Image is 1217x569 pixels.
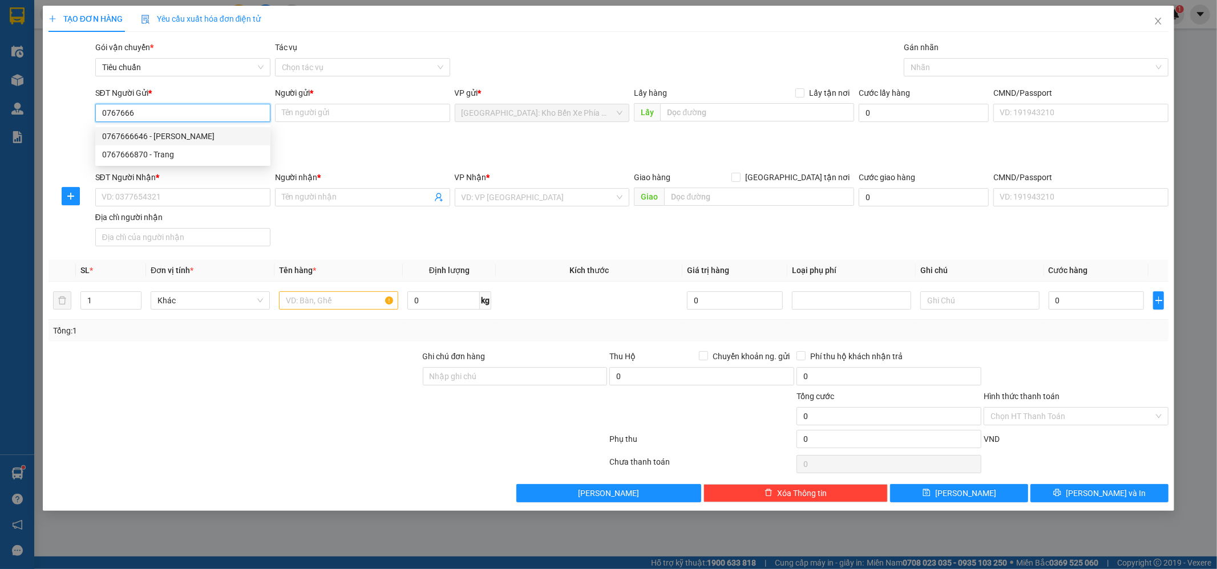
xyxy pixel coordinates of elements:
[53,324,470,337] div: Tổng: 1
[275,43,298,52] label: Tác vụ
[660,103,854,121] input: Dọc đường
[578,487,639,499] span: [PERSON_NAME]
[703,484,888,502] button: deleteXóa Thông tin
[1053,489,1061,498] span: printer
[993,87,1169,99] div: CMND/Passport
[920,291,1040,310] input: Ghi Chú
[765,489,773,498] span: delete
[279,266,316,275] span: Tên hàng
[993,171,1169,184] div: CMND/Passport
[609,352,636,361] span: Thu Hộ
[80,266,90,275] span: SL
[102,130,264,143] div: 0767666646 - [PERSON_NAME]
[480,291,491,310] span: kg
[923,489,931,498] span: save
[634,188,664,206] span: Giao
[516,484,701,502] button: [PERSON_NAME]
[777,487,827,499] span: Xóa Thông tin
[95,145,270,164] div: 0767666870 - Trang
[151,266,193,275] span: Đơn vị tính
[95,228,270,246] input: Địa chỉ của người nhận
[687,291,783,310] input: 0
[859,188,989,206] input: Cước giao hàng
[48,15,56,23] span: plus
[141,14,261,23] span: Yêu cầu xuất hóa đơn điện tử
[423,352,486,361] label: Ghi chú đơn hàng
[609,433,796,453] div: Phụ thu
[569,266,609,275] span: Kích thước
[859,104,989,122] input: Cước lấy hàng
[102,59,264,76] span: Tiêu chuẩn
[275,171,450,184] div: Người nhận
[787,259,916,282] th: Loại phụ phí
[1030,484,1169,502] button: printer[PERSON_NAME] và In
[1066,487,1146,499] span: [PERSON_NAME] và In
[157,292,263,309] span: Khác
[1154,296,1163,305] span: plus
[634,103,660,121] span: Lấy
[95,211,270,223] div: Địa chỉ người nhận
[1153,291,1164,310] button: plus
[890,484,1028,502] button: save[PERSON_NAME]
[859,173,915,182] label: Cước giao hàng
[859,88,910,97] label: Cước lấy hàng
[687,266,729,275] span: Giá trị hàng
[102,148,264,161] div: 0767666870 - Trang
[434,193,443,202] span: user-add
[95,171,270,184] div: SĐT Người Nhận
[48,14,123,23] span: TẠO ĐƠN HÀNG
[62,192,79,201] span: plus
[796,392,834,401] span: Tổng cước
[984,434,1000,444] span: VND
[904,43,939,52] label: Gán nhãn
[609,456,796,475] div: Chưa thanh toán
[53,291,71,310] button: delete
[95,87,270,99] div: SĐT Người Gửi
[62,187,80,205] button: plus
[1049,266,1088,275] span: Cước hàng
[279,291,398,310] input: VD: Bàn, Ghế
[462,104,623,121] span: Nha Trang: Kho Bến Xe Phía Nam
[95,127,270,145] div: 0767666646 - anh vinh
[935,487,996,499] span: [PERSON_NAME]
[916,259,1044,282] th: Ghi chú
[455,87,630,99] div: VP gửi
[708,350,794,363] span: Chuyển khoản ng. gửi
[634,173,670,182] span: Giao hàng
[741,171,854,184] span: [GEOGRAPHIC_DATA] tận nơi
[423,367,608,385] input: Ghi chú đơn hàng
[141,15,150,24] img: icon
[95,43,153,52] span: Gói vận chuyển
[984,392,1060,401] label: Hình thức thanh toán
[429,266,470,275] span: Định lượng
[455,173,487,182] span: VP Nhận
[1142,6,1174,38] button: Close
[806,350,907,363] span: Phí thu hộ khách nhận trả
[275,87,450,99] div: Người gửi
[1154,17,1163,26] span: close
[804,87,854,99] span: Lấy tận nơi
[664,188,854,206] input: Dọc đường
[634,88,667,97] span: Lấy hàng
